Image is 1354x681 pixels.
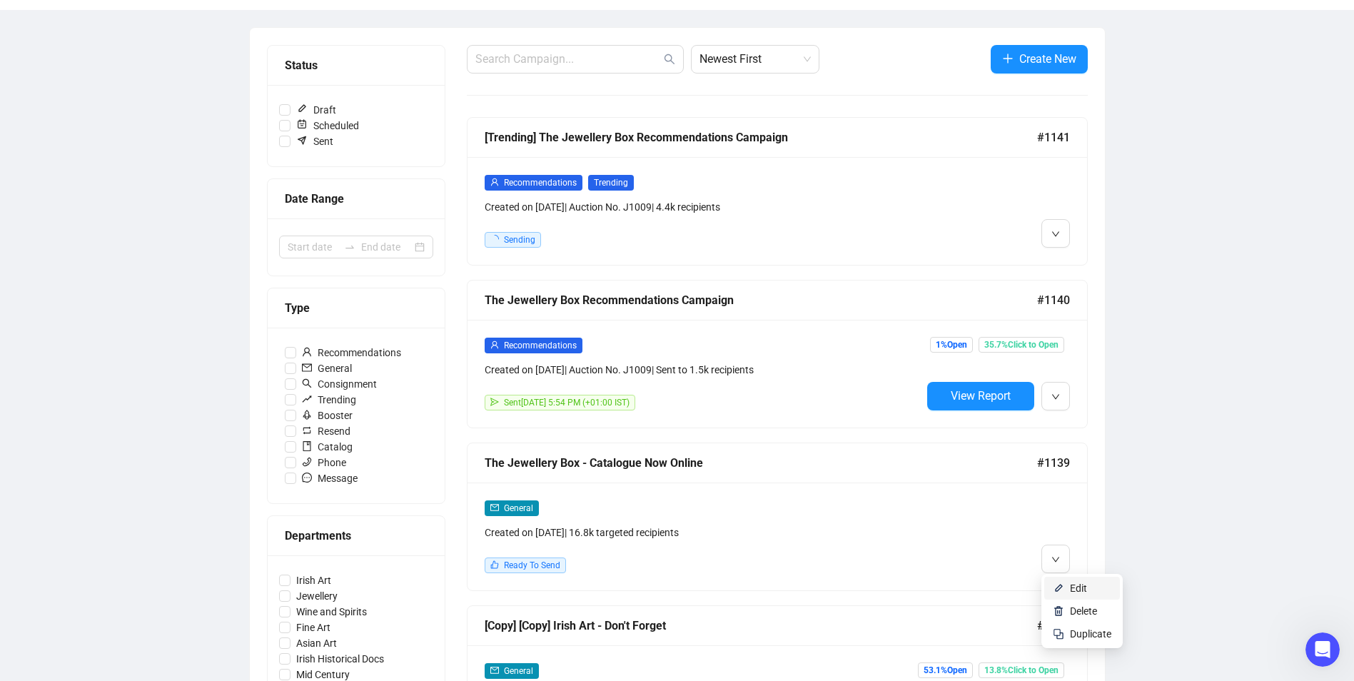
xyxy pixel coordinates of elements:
[490,398,499,406] span: send
[344,241,355,253] span: to
[504,178,577,188] span: Recommendations
[467,280,1088,428] a: The Jewellery Box Recommendations Campaign#1140userRecommendationsCreated on [DATE]| Auction No. ...
[302,457,312,467] span: phone
[302,363,312,373] span: mail
[296,392,362,408] span: Trending
[1002,53,1014,64] span: plus
[490,560,499,569] span: like
[290,651,390,667] span: Irish Historical Docs
[302,425,312,435] span: retweet
[285,299,428,317] div: Type
[467,443,1088,591] a: The Jewellery Box - Catalogue Now Online#1139mailGeneralCreated on [DATE]| 16.8k targeted recipie...
[485,128,1037,146] div: [Trending] The Jewellery Box Recommendations Campaign
[485,291,1037,309] div: The Jewellery Box Recommendations Campaign
[1019,50,1076,68] span: Create New
[1051,393,1060,401] span: down
[290,133,339,149] span: Sent
[302,441,312,451] span: book
[290,572,337,588] span: Irish Art
[1051,555,1060,564] span: down
[1037,128,1070,146] span: #1141
[699,46,811,73] span: Newest First
[1051,230,1060,238] span: down
[296,455,352,470] span: Phone
[979,337,1064,353] span: 35.7% Click to Open
[918,662,973,678] span: 53.1% Open
[664,54,675,65] span: search
[296,360,358,376] span: General
[290,635,343,651] span: Asian Art
[290,102,342,118] span: Draft
[296,376,383,392] span: Consignment
[504,398,630,408] span: Sent [DATE] 5:54 PM (+01:00 IST)
[290,588,343,604] span: Jewellery
[290,118,365,133] span: Scheduled
[490,503,499,512] span: mail
[504,235,535,245] span: Sending
[302,378,312,388] span: search
[927,382,1034,410] button: View Report
[504,503,533,513] span: General
[490,666,499,675] span: mail
[485,362,921,378] div: Created on [DATE] | Auction No. J1009 | Sent to 1.5k recipients
[1037,454,1070,472] span: #1139
[296,439,358,455] span: Catalog
[951,389,1011,403] span: View Report
[290,604,373,620] span: Wine and Spirits
[285,527,428,545] div: Departments
[475,51,661,68] input: Search Campaign...
[490,340,499,349] span: user
[467,117,1088,266] a: [Trending] The Jewellery Box Recommendations Campaign#1141userRecommendationsTrendingCreated on [...
[285,56,428,74] div: Status
[361,239,412,255] input: End date
[1053,605,1064,617] img: svg+xml;base64,PHN2ZyB4bWxucz0iaHR0cDovL3d3dy53My5vcmcvMjAwMC9zdmciIHhtbG5zOnhsaW5rPSJodHRwOi8vd3...
[288,239,338,255] input: Start date
[302,473,312,483] span: message
[490,178,499,186] span: user
[979,662,1064,678] span: 13.8% Click to Open
[296,408,358,423] span: Booster
[485,525,921,540] div: Created on [DATE] | 16.8k targeted recipients
[588,175,634,191] span: Trending
[1070,582,1087,594] span: Edit
[285,190,428,208] div: Date Range
[1037,617,1070,635] span: #1137
[302,347,312,357] span: user
[485,617,1037,635] div: [Copy] [Copy] Irish Art - Don't Forget
[504,560,560,570] span: Ready To Send
[296,345,407,360] span: Recommendations
[296,423,356,439] span: Resend
[1070,605,1097,617] span: Delete
[930,337,973,353] span: 1% Open
[485,199,921,215] div: Created on [DATE] | Auction No. J1009 | 4.4k recipients
[302,410,312,420] span: rocket
[296,470,363,486] span: Message
[344,241,355,253] span: swap-right
[504,666,533,676] span: General
[1070,628,1111,640] span: Duplicate
[490,235,499,243] span: loading
[302,394,312,404] span: rise
[1053,582,1064,594] img: svg+xml;base64,PHN2ZyB4bWxucz0iaHR0cDovL3d3dy53My5vcmcvMjAwMC9zdmciIHhtbG5zOnhsaW5rPSJodHRwOi8vd3...
[991,45,1088,74] button: Create New
[1305,632,1340,667] iframe: Intercom live chat
[290,620,336,635] span: Fine Art
[504,340,577,350] span: Recommendations
[1037,291,1070,309] span: #1140
[1053,628,1064,640] img: svg+xml;base64,PHN2ZyB4bWxucz0iaHR0cDovL3d3dy53My5vcmcvMjAwMC9zdmciIHdpZHRoPSIyNCIgaGVpZ2h0PSIyNC...
[485,454,1037,472] div: The Jewellery Box - Catalogue Now Online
